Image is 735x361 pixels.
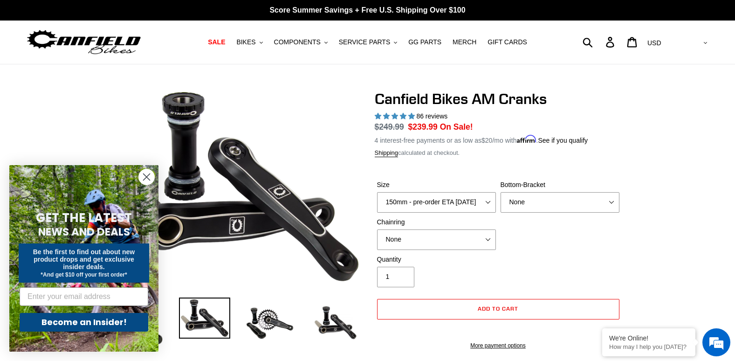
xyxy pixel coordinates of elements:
a: See if you qualify - Learn more about Affirm Financing (opens in modal) [538,137,588,144]
label: Quantity [377,255,496,264]
p: How may I help you today? [609,343,688,350]
label: Bottom-Bracket [501,180,619,190]
span: SALE [208,38,225,46]
img: Load image into Gallery viewer, Canfield Cranks [179,298,230,339]
div: calculated at checkout. [375,148,622,158]
span: Be the first to find out about new product drops and get exclusive insider deals. [33,248,135,271]
img: Canfield Bikes [26,28,142,57]
span: SERVICE PARTS [339,38,390,46]
div: Navigation go back [10,51,24,65]
span: BIKES [236,38,255,46]
span: 86 reviews [416,112,447,120]
span: Affirm [517,135,536,143]
img: Load image into Gallery viewer, CANFIELD-AM_DH-CRANKS [309,298,361,349]
textarea: Type your message and hit 'Enter' [5,255,178,287]
span: $239.99 [408,122,438,132]
button: COMPONENTS [269,36,332,49]
button: Close dialog [138,169,155,185]
a: More payment options [377,341,619,350]
span: GET THE LATEST [36,209,132,226]
span: NEWS AND DEALS [38,224,130,239]
p: 4 interest-free payments or as low as /mo with . [375,133,588,146]
h1: Canfield Bikes AM Cranks [375,90,622,108]
a: GG PARTS [404,36,446,49]
button: SERVICE PARTS [334,36,402,49]
input: Enter your email address [20,287,148,306]
a: Shipping [375,149,398,157]
img: Load image into Gallery viewer, Canfield Bikes AM Cranks [244,298,295,349]
span: MERCH [453,38,476,46]
span: GIFT CARDS [488,38,527,46]
button: BIKES [232,36,267,49]
img: d_696896380_company_1647369064580_696896380 [30,47,53,70]
span: $20 [481,137,492,144]
span: *And get $10 off your first order* [41,271,127,278]
span: COMPONENTS [274,38,321,46]
input: Search [588,32,611,52]
span: GG PARTS [408,38,441,46]
button: Add to cart [377,299,619,319]
span: We're online! [54,118,129,212]
span: On Sale! [440,121,473,133]
a: SALE [203,36,230,49]
span: Add to cart [478,305,518,312]
span: 4.97 stars [375,112,417,120]
a: MERCH [448,36,481,49]
div: Chat with us now [62,52,171,64]
s: $249.99 [375,122,404,132]
label: Size [377,180,496,190]
a: GIFT CARDS [483,36,532,49]
label: Chainring [377,217,496,227]
div: Minimize live chat window [153,5,175,27]
button: Become an Insider! [20,313,148,332]
div: We're Online! [609,334,688,342]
